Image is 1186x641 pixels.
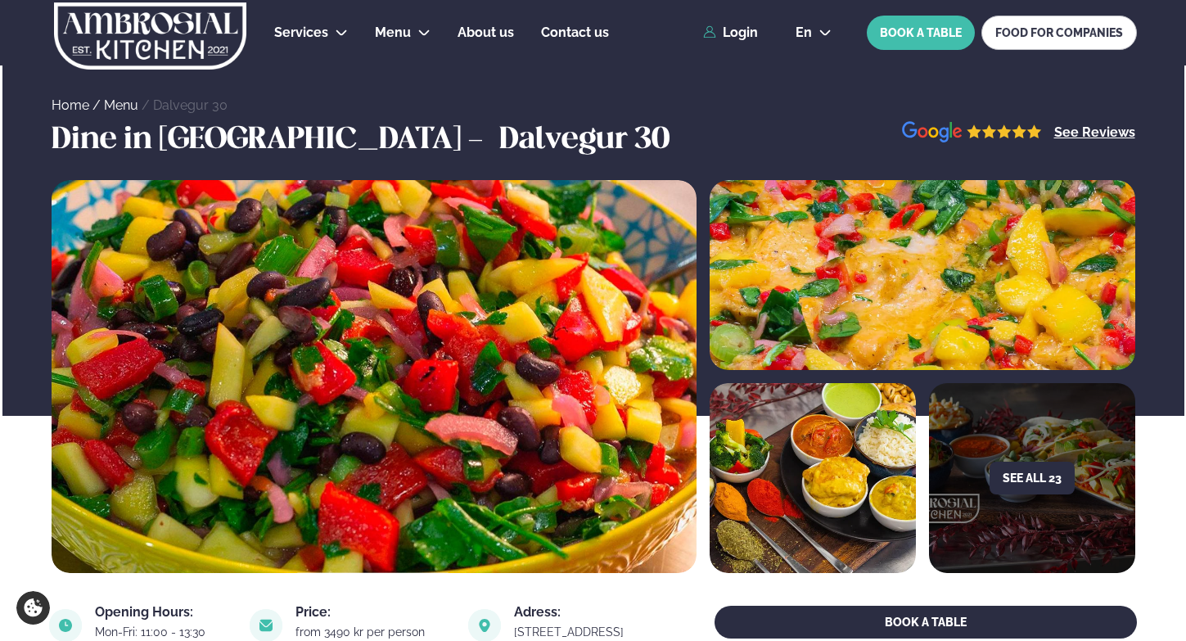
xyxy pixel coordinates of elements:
[295,606,449,619] div: Price:
[95,606,230,619] div: Opening Hours:
[1054,126,1135,139] a: See Reviews
[981,16,1137,50] a: FOOD FOR COMPANIES
[95,625,230,639] div: Mon-Fri: 11:00 - 13:30
[796,26,812,39] span: en
[867,16,975,50] button: BOOK A TABLE
[16,591,50,625] a: Cookie settings
[541,23,609,43] a: Contact us
[104,97,138,113] a: Menu
[274,23,328,43] a: Services
[52,2,248,70] img: logo
[52,180,697,573] img: image alt
[52,97,89,113] a: Home
[902,121,1042,143] img: image alt
[274,25,328,40] span: Services
[782,26,845,39] button: en
[92,97,104,113] span: /
[710,180,1135,370] img: image alt
[375,25,411,40] span: Menu
[703,25,758,40] a: Login
[458,25,514,40] span: About us
[990,462,1075,494] button: See all 23
[142,97,153,113] span: /
[375,23,411,43] a: Menu
[499,121,670,160] h3: Dalvegur 30
[52,121,491,160] h3: Dine in [GEOGRAPHIC_DATA] -
[514,606,648,619] div: Adress:
[458,23,514,43] a: About us
[715,606,1137,639] button: BOOK A TABLE
[541,25,609,40] span: Contact us
[153,97,228,113] a: Dalvegur 30
[710,383,916,573] img: image alt
[295,625,449,639] div: from 3490 kr per person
